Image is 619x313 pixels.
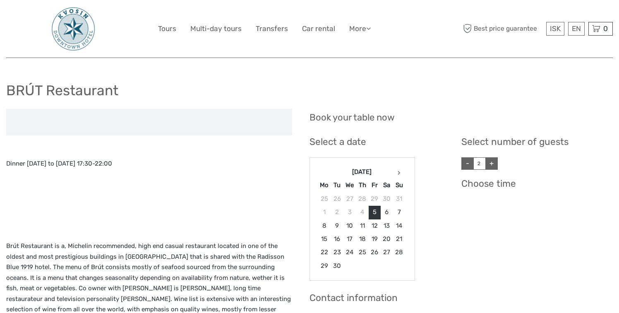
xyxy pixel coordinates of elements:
td: 1 [318,206,331,219]
td: 15 [318,233,331,246]
td: 27 [343,192,356,205]
th: Tu [331,179,343,192]
td: 9 [331,219,343,232]
a: Transfers [256,23,288,35]
span: 0 [602,24,609,33]
td: 12 [369,219,381,232]
td: 21 [393,233,405,246]
h3: Select a date [309,136,444,147]
span: ISK [550,24,561,33]
td: 28 [393,246,405,259]
td: 13 [381,219,393,232]
th: Fr [369,179,381,192]
td: 30 [381,192,393,205]
td: 11 [356,219,369,232]
td: 2 [331,206,343,219]
td: 30 [331,259,343,272]
a: Car rental [302,23,335,35]
p: Dinner [DATE] to [DATE] 17:30-22:00 [6,159,292,169]
td: 14 [393,219,405,232]
a: - [461,157,474,170]
h1: BRÚT Restaurant [6,82,118,99]
td: 6 [381,206,393,219]
td: 27 [381,246,393,259]
a: Tours [158,23,176,35]
th: Mo [318,179,331,192]
td: 28 [356,192,369,205]
td: 26 [369,246,381,259]
h2: Book your table now [309,112,395,123]
th: Th [356,179,369,192]
td: 10 [343,219,356,232]
h3: Contact information [309,292,613,303]
a: + [485,157,498,170]
td: 8 [318,219,331,232]
td: 5 [369,206,381,219]
td: 29 [369,192,381,205]
span: Best price guarantee [461,22,545,36]
td: 29 [318,259,331,272]
td: 22 [318,246,331,259]
td: 31 [393,192,405,205]
td: 18 [356,233,369,246]
a: More [349,23,371,35]
th: Sa [381,179,393,192]
div: EN [568,22,585,36]
h3: Choose time [461,178,613,189]
a: Multi-day tours [190,23,242,35]
td: 3 [343,206,356,219]
th: [DATE] [331,165,393,178]
td: 24 [343,246,356,259]
td: 7 [393,206,405,219]
td: 19 [369,233,381,246]
h3: Select number of guests [461,136,613,147]
td: 17 [343,233,356,246]
th: Su [393,179,405,192]
td: 20 [381,233,393,246]
td: 25 [356,246,369,259]
td: 25 [318,192,331,205]
th: We [343,179,356,192]
td: 4 [356,206,369,219]
img: 48-093e29fa-b2a2-476f-8fe8-72743a87ce49_logo_big.jpg [51,6,96,51]
td: 16 [331,233,343,246]
td: 23 [331,246,343,259]
td: 26 [331,192,343,205]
